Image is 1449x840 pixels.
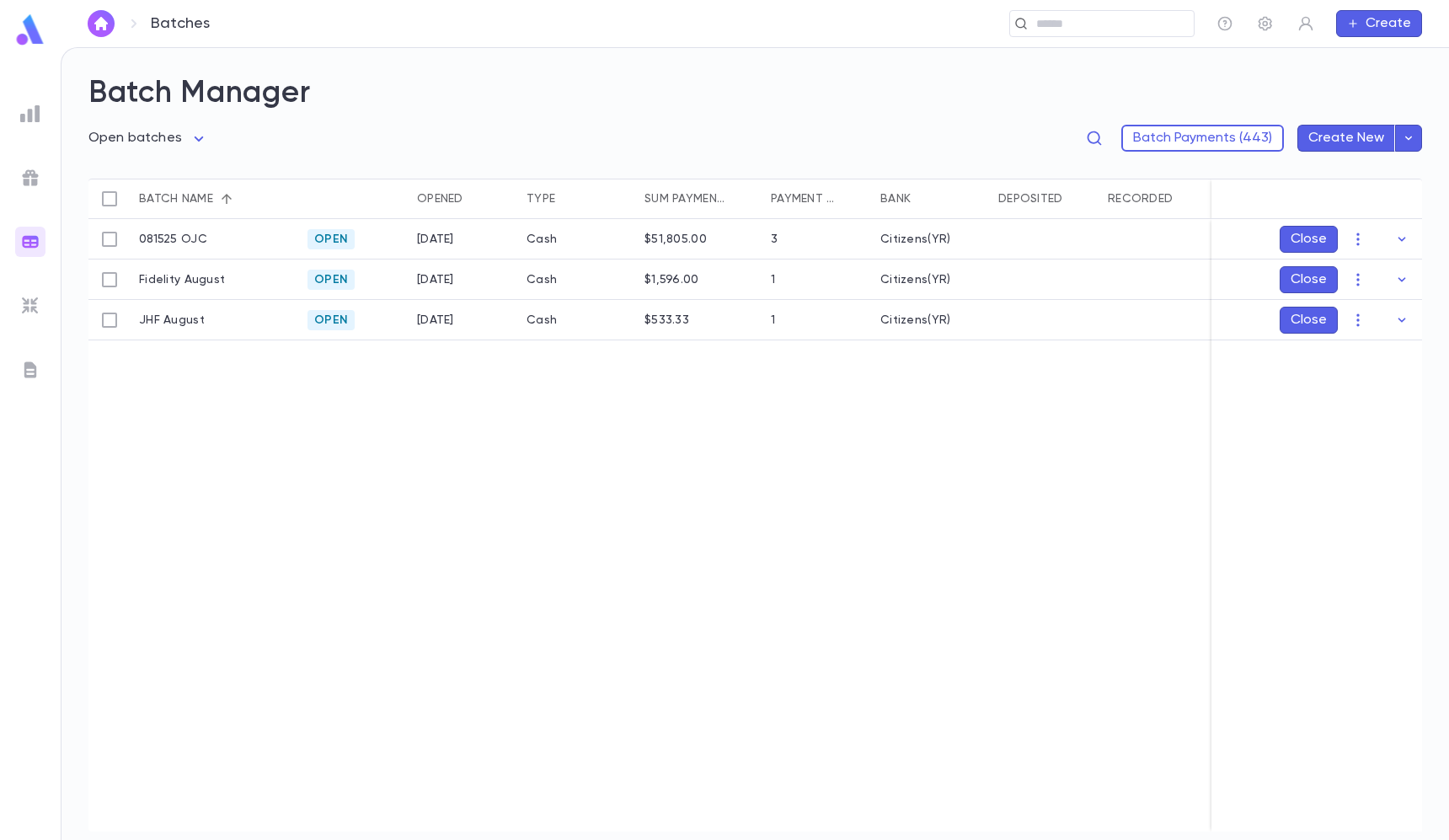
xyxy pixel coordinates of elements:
[139,273,225,286] p: Fidelity August
[990,179,1099,219] div: Deposited
[1280,307,1338,334] button: Close
[1121,125,1284,152] button: Batch Payments (443)
[20,168,40,188] img: campaigns_grey.99e729a5f7ee94e3726e6486bddda8f1.svg
[998,179,1063,219] div: Deposited
[1280,266,1338,293] button: Close
[409,179,518,219] div: Opened
[1108,179,1173,219] div: Recorded
[417,273,454,286] div: 8/14/2025
[837,185,864,212] button: Sort
[13,13,47,46] img: logo
[644,313,689,327] div: $533.33
[880,233,950,246] div: Citizens(YR)
[1209,179,1377,219] div: Note
[1297,125,1395,152] button: Create New
[771,233,778,246] div: 3
[762,179,872,219] div: Payment qty
[463,185,490,212] button: Sort
[139,179,213,219] div: Batch name
[307,233,355,246] span: Open
[518,219,636,259] div: Cash
[518,179,636,219] div: Type
[88,75,1422,112] h2: Batch Manager
[644,179,727,219] div: Sum payments
[771,313,775,327] div: 1
[20,296,40,316] img: imports_grey.530a8a0e642e233f2baf0ef88e8c9fcb.svg
[1336,10,1422,37] button: Create
[417,233,454,246] div: 8/12/2025
[518,259,636,300] div: Cash
[151,14,210,33] p: Batches
[20,232,40,252] img: batches_gradient.0a22e14384a92aa4cd678275c0c39cc4.svg
[771,179,837,219] div: Payment qty
[139,313,205,327] p: JHF August
[131,179,299,219] div: Batch name
[644,273,699,286] div: $1,596.00
[911,185,938,212] button: Sort
[555,185,582,212] button: Sort
[417,179,463,219] div: Opened
[307,313,355,327] span: Open
[88,131,182,145] span: Open batches
[644,233,707,246] div: $51,805.00
[88,126,209,152] div: Open batches
[417,313,454,327] div: 8/20/2025
[1173,185,1200,212] button: Sort
[20,104,40,124] img: reports_grey.c525e4749d1bce6a11f5fe2a8de1b229.svg
[1099,179,1209,219] div: Recorded
[307,273,355,286] span: Open
[880,273,950,286] div: Citizens(YR)
[20,360,40,380] img: letters_grey.7941b92b52307dd3b8a917253454ce1c.svg
[880,179,911,219] div: Bank
[727,185,754,212] button: Sort
[527,179,555,219] div: Type
[872,179,990,219] div: Bank
[771,273,775,286] div: 1
[91,17,111,30] img: home_white.a664292cf8c1dea59945f0da9f25487c.svg
[880,313,950,327] div: Citizens(YR)
[518,300,636,340] div: Cash
[139,233,207,246] p: 081525 OJC
[213,185,240,212] button: Sort
[1280,226,1338,253] button: Close
[636,179,762,219] div: Sum payments
[1063,185,1090,212] button: Sort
